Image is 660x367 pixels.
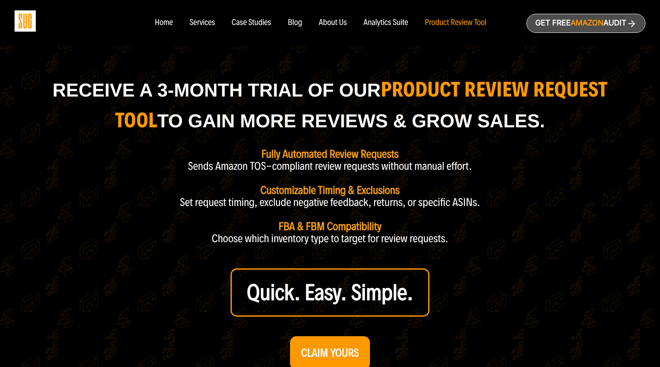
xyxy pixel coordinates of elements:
strong: Quick. Easy. Simple. [247,279,413,306]
strong: FBA & FBM Compatibility [278,220,381,233]
a: Product Review Tool [425,18,486,27]
a: Get freeAmazonAudit [526,14,645,33]
a: Blog [288,18,303,27]
a: Quick. Easy. Simple. [231,268,429,317]
strong: Fully Automated Review Requests [261,147,399,161]
a: Analytics Suite [364,18,408,27]
a: Services [189,18,215,27]
strong: CLAIM YOURS [301,346,359,360]
h1: Receive a 3-month trial of our to Gain More Reviews & Grow Sales. [39,74,620,136]
a: Home [155,18,173,27]
strong: Customizable Timing & Exclusions [261,183,400,197]
span: Amazon [571,19,603,27]
a: About Us [319,18,347,27]
p: Sends Amazon TOS-compliant review requests without manual effort. [188,160,472,172]
a: Case Studies [232,18,271,27]
p: Set request timing, exclude negative feedback, returns, or specific ASINs. [180,196,480,208]
strong: product Review Request Tool [115,77,608,133]
p: Choose which inventory type to target for review requests. [212,233,449,245]
img: Sug [15,10,36,32]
